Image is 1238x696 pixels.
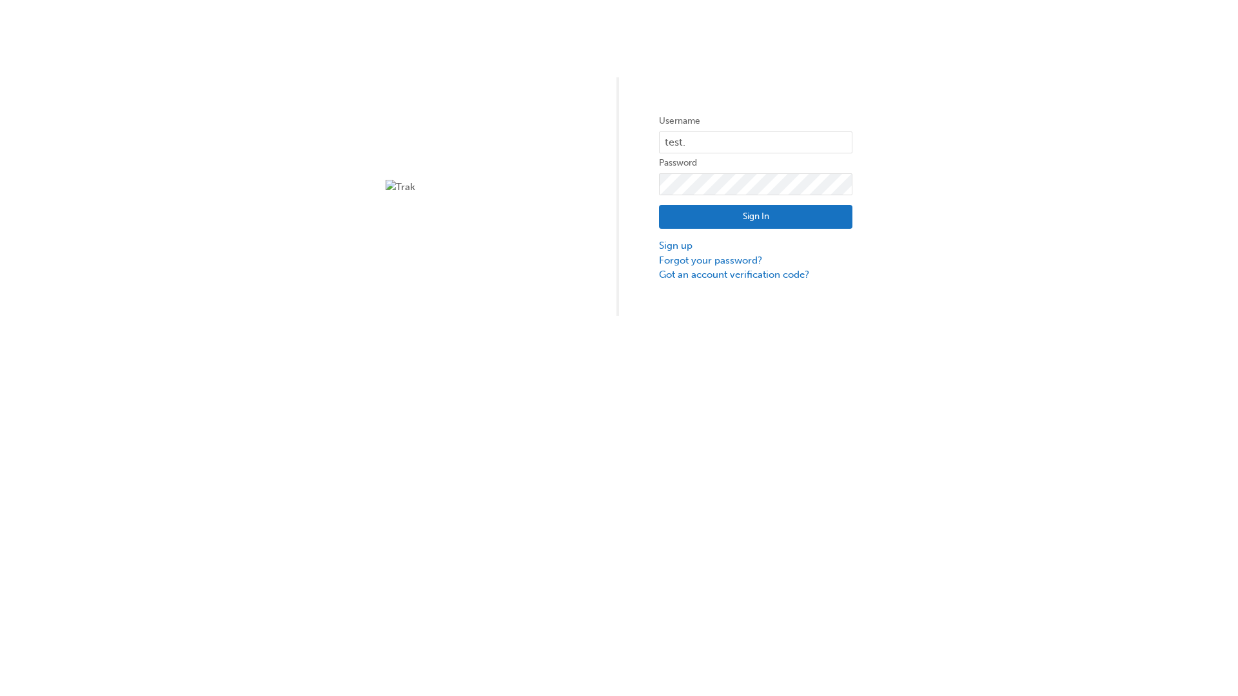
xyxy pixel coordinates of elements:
[659,113,852,129] label: Username
[659,205,852,229] button: Sign In
[659,253,852,268] a: Forgot your password?
[659,155,852,171] label: Password
[386,180,579,195] img: Trak
[659,267,852,282] a: Got an account verification code?
[659,131,852,153] input: Username
[659,238,852,253] a: Sign up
